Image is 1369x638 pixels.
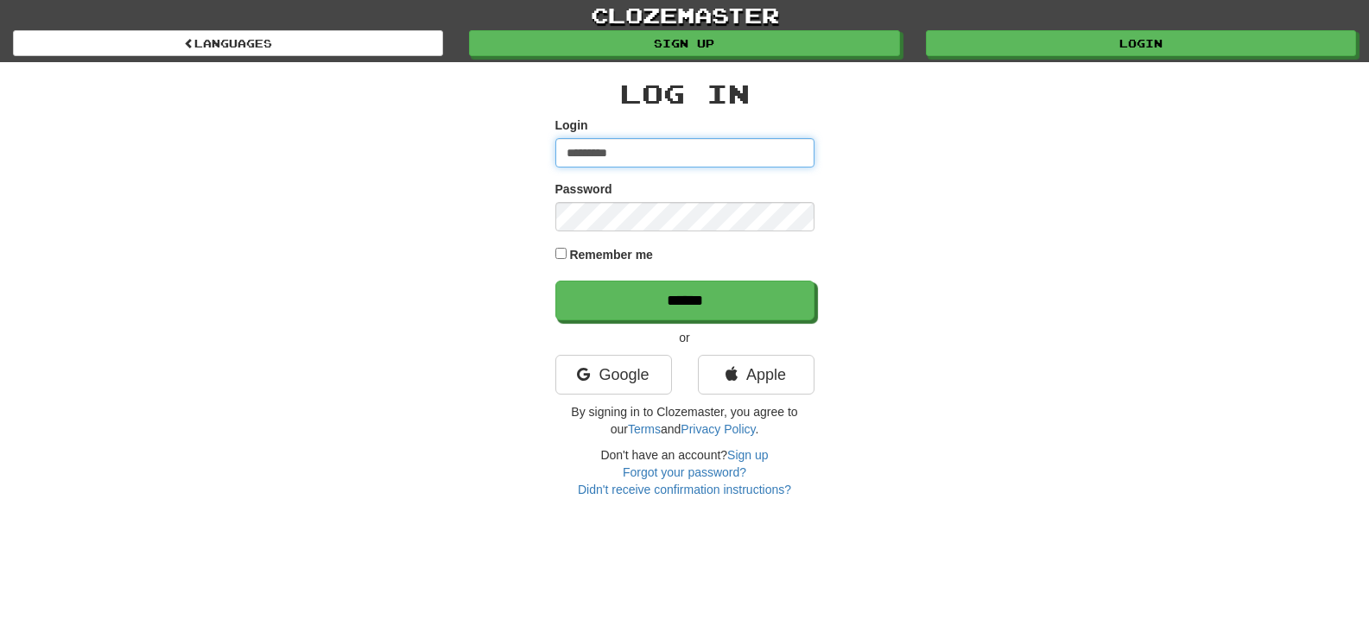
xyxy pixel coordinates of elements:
[578,483,791,496] a: Didn't receive confirmation instructions?
[555,79,814,108] h2: Log In
[555,446,814,498] div: Don't have an account?
[569,246,653,263] label: Remember me
[681,422,755,436] a: Privacy Policy
[13,30,443,56] a: Languages
[727,448,768,462] a: Sign up
[555,355,672,395] a: Google
[555,403,814,438] p: By signing in to Clozemaster, you agree to our and .
[926,30,1356,56] a: Login
[555,329,814,346] p: or
[628,422,661,436] a: Terms
[555,180,612,198] label: Password
[555,117,588,134] label: Login
[698,355,814,395] a: Apple
[469,30,899,56] a: Sign up
[623,465,746,479] a: Forgot your password?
